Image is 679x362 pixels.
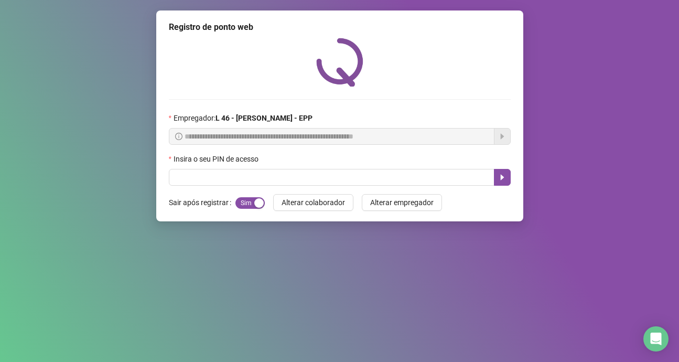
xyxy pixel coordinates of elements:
img: QRPoint [316,38,363,87]
button: Alterar empregador [362,194,442,211]
label: Sair após registrar [169,194,235,211]
span: Alterar empregador [370,197,434,208]
label: Insira o seu PIN de acesso [169,153,265,165]
div: Registro de ponto web [169,21,511,34]
strong: L 46 - [PERSON_NAME] - EPP [215,114,312,122]
span: caret-right [498,173,506,182]
span: Alterar colaborador [282,197,345,208]
button: Alterar colaborador [273,194,353,211]
span: Empregador : [174,112,312,124]
div: Open Intercom Messenger [643,326,669,352]
span: info-circle [175,133,182,140]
